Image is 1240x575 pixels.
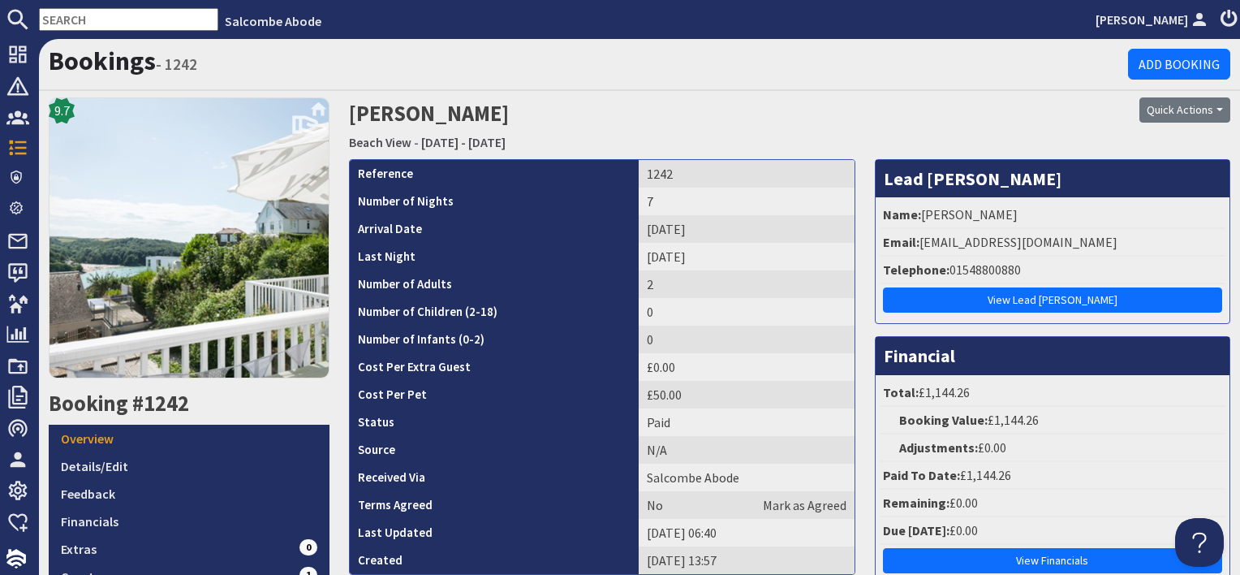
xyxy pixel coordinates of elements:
img: Beach View's icon [49,97,329,378]
h3: Lead [PERSON_NAME] [876,160,1230,197]
li: £1,144.26 [880,407,1226,434]
td: [DATE] [639,215,854,243]
li: £0.00 [880,434,1226,462]
h3: Financial [876,337,1230,374]
h2: [PERSON_NAME] [349,97,930,155]
th: Status [350,409,639,436]
td: £50.00 [639,381,854,409]
strong: Paid To Date: [883,467,960,483]
td: 2 [639,270,854,298]
a: Overview [49,425,329,452]
small: - 1242 [156,54,197,74]
th: Number of Infants (0-2) [350,326,639,353]
a: Financials [49,508,329,535]
th: Last Updated [350,519,639,547]
td: 0 [639,298,854,326]
td: Salcombe Abode [639,464,854,491]
th: Arrival Date [350,215,639,243]
th: Number of Adults [350,270,639,298]
td: 1242 [639,160,854,188]
strong: Adjustments: [899,439,978,456]
h2: Booking #1242 [49,391,329,417]
li: £1,144.26 [880,379,1226,407]
td: £0.00 [639,353,854,381]
td: [DATE] 13:57 [639,547,854,574]
td: No [639,491,854,519]
input: SEARCH [39,8,218,31]
td: 0 [639,326,854,353]
td: [DATE] 06:40 [639,519,854,547]
a: Add Booking [1128,49,1230,80]
a: Details/Edit [49,452,329,480]
a: [DATE] - [DATE] [421,134,506,150]
td: N/A [639,436,854,464]
th: Cost Per Extra Guest [350,353,639,381]
span: - [414,134,419,150]
th: Created [350,547,639,574]
a: Salcombe Abode [225,13,321,29]
strong: Booking Value: [899,412,988,428]
span: 0 [299,539,317,556]
th: Number of Children (2-18) [350,298,639,326]
button: Quick Actions [1139,97,1230,123]
td: [DATE] [639,243,854,270]
td: 7 [639,188,854,215]
strong: Telephone: [883,262,949,278]
td: Paid [639,409,854,436]
li: [EMAIL_ADDRESS][DOMAIN_NAME] [880,229,1226,257]
strong: Total: [883,384,919,400]
li: [PERSON_NAME] [880,201,1226,229]
th: Last Night [350,243,639,270]
a: Mark as Agreed [763,495,846,515]
li: £0.00 [880,490,1226,517]
th: Terms Agreed [350,491,639,519]
a: 9.7 [49,97,329,391]
span: 9.7 [54,101,70,120]
th: Source [350,436,639,464]
a: Feedback [49,480,329,508]
a: View Lead [PERSON_NAME] [883,287,1223,313]
strong: Name: [883,206,921,223]
strong: Due [DATE]: [883,522,949,538]
strong: Remaining: [883,495,949,511]
img: staytech_i_w-64f4e8e9ee0a9c174fd5317b4b171b261742d2d393467e5bdba4413f4f884c10.svg [6,549,26,569]
iframe: Toggle Customer Support [1175,518,1224,567]
a: Beach View [349,134,411,150]
a: [PERSON_NAME] [1096,10,1211,29]
strong: Email: [883,234,919,250]
th: Number of Nights [350,188,639,215]
li: 01548800880 [880,257,1226,284]
th: Reference [350,160,639,188]
li: £1,144.26 [880,462,1226,490]
th: Cost Per Pet [350,381,639,409]
th: Received Via [350,464,639,491]
a: View Financials [883,548,1223,573]
a: Bookings [49,45,156,77]
li: £0.00 [880,517,1226,545]
a: Extras0 [49,535,329,563]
